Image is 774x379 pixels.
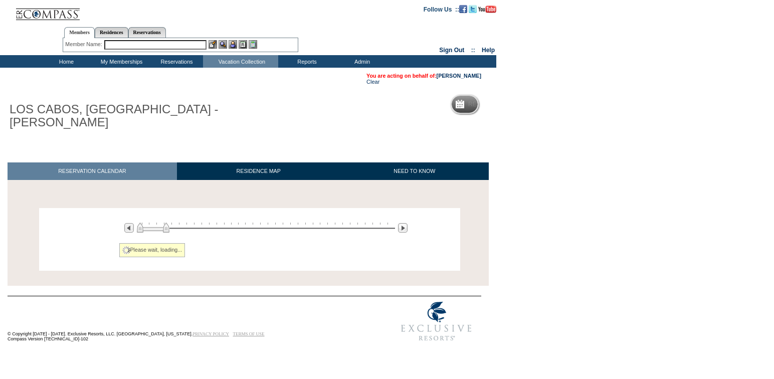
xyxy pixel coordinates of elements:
[8,162,177,180] a: RESERVATION CALENDAR
[239,40,247,49] img: Reservations
[128,27,166,38] a: Reservations
[249,40,257,49] img: b_calculator.gif
[478,6,496,12] a: Subscribe to our YouTube Channel
[177,162,340,180] a: RESIDENCE MAP
[64,27,95,38] a: Members
[95,27,128,38] a: Residences
[148,55,203,68] td: Reservations
[93,55,148,68] td: My Memberships
[469,5,477,13] img: Follow us on Twitter
[459,6,467,12] a: Become our fan on Facebook
[437,73,481,79] a: [PERSON_NAME]
[398,223,408,233] img: Next
[468,101,545,108] h5: Reservation Calendar
[122,246,130,254] img: spinner2.gif
[229,40,237,49] img: Impersonate
[366,79,379,85] a: Clear
[340,162,489,180] a: NEED TO KNOW
[478,6,496,13] img: Subscribe to our YouTube Channel
[119,243,185,257] div: Please wait, loading...
[124,223,134,233] img: Previous
[203,55,278,68] td: Vacation Collection
[192,331,229,336] a: PRIVACY POLICY
[219,40,227,49] img: View
[471,47,475,54] span: ::
[278,55,333,68] td: Reports
[209,40,217,49] img: b_edit.gif
[459,5,467,13] img: Become our fan on Facebook
[38,55,93,68] td: Home
[482,47,495,54] a: Help
[424,5,459,13] td: Follow Us ::
[392,296,481,346] img: Exclusive Resorts
[333,55,389,68] td: Admin
[366,73,481,79] span: You are acting on behalf of:
[8,297,358,347] td: © Copyright [DATE] - [DATE]. Exclusive Resorts, LLC. [GEOGRAPHIC_DATA], [US_STATE]. Compass Versi...
[8,101,232,131] h1: LOS CABOS, [GEOGRAPHIC_DATA] - [PERSON_NAME]
[233,331,265,336] a: TERMS OF USE
[469,6,477,12] a: Follow us on Twitter
[439,47,464,54] a: Sign Out
[65,40,104,49] div: Member Name:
